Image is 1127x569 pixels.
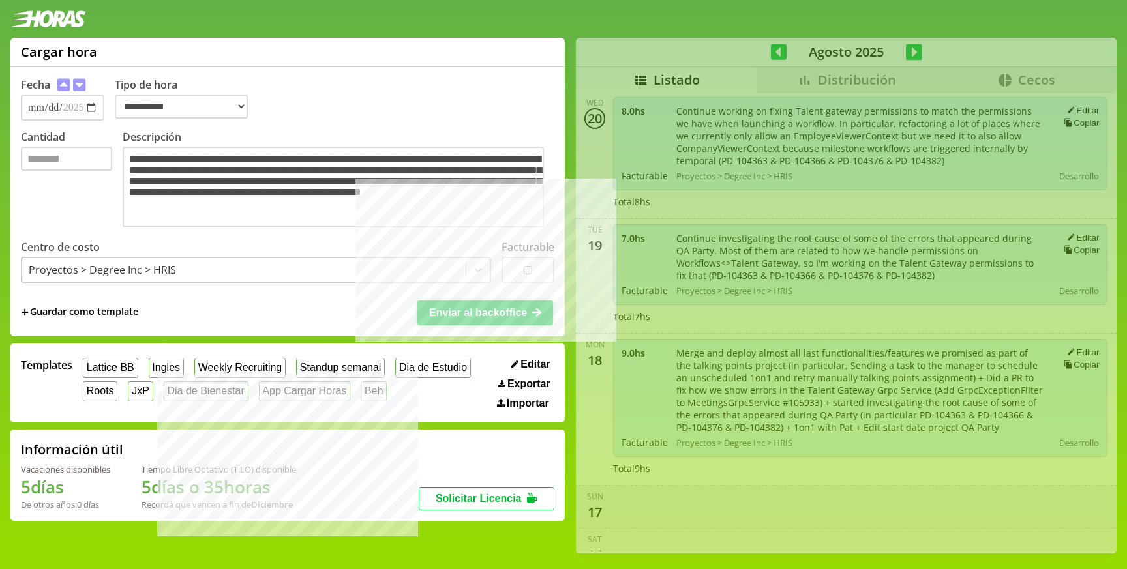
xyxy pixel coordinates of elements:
b: Diciembre [251,499,293,510]
span: Templates [21,358,72,372]
label: Descripción [123,130,554,231]
button: Dia de Estudio [395,358,471,378]
button: Editar [507,358,554,371]
textarea: Descripción [123,147,544,227]
label: Fecha [21,78,50,92]
h1: 5 días [21,475,110,499]
span: +Guardar como template [21,305,138,319]
span: Exportar [507,378,550,390]
button: Lattice BB [83,358,138,378]
h1: 5 días o 35 horas [142,475,296,499]
img: logotipo [10,10,86,27]
span: Solicitar Licencia [436,493,522,504]
button: Solicitar Licencia [419,487,554,510]
div: De otros años: 0 días [21,499,110,510]
button: Weekly Recruiting [194,358,286,378]
input: Cantidad [21,147,112,171]
label: Cantidad [21,130,123,231]
h2: Información útil [21,441,123,458]
label: Tipo de hora [115,78,258,121]
label: Centro de costo [21,240,100,254]
button: Roots [83,381,117,401]
div: Tiempo Libre Optativo (TiLO) disponible [142,463,296,475]
button: Exportar [494,377,554,390]
span: Editar [520,358,550,370]
label: Facturable [502,240,554,254]
h1: Cargar hora [21,43,97,61]
div: Proyectos > Degree Inc > HRIS [29,263,176,277]
span: Importar [507,398,549,409]
div: Vacaciones disponibles [21,463,110,475]
button: Dia de Bienestar [164,381,248,401]
button: Enviar al backoffice [417,300,553,325]
div: Recordá que vencen a fin de [142,499,296,510]
button: Beh [361,381,387,401]
span: Enviar al backoffice [429,307,527,318]
button: Standup semanal [296,358,385,378]
span: + [21,305,29,319]
button: JxP [128,381,153,401]
select: Tipo de hora [115,95,248,119]
button: Ingles [149,358,184,378]
button: App Cargar Horas [259,381,351,401]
